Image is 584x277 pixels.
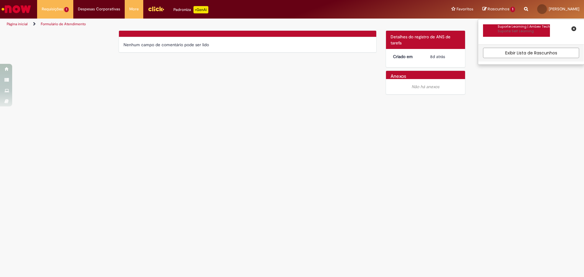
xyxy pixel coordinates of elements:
[412,84,439,89] em: Não há anexos
[41,22,86,26] a: Formulário de Atendimento
[42,6,63,12] span: Requisições
[483,24,550,37] a: Suporte Learning | Ambev Tech
[510,7,515,12] span: 1
[498,29,550,34] p: Suporte Self Learning
[1,3,32,15] img: ServiceNow
[430,54,458,60] div: 21/08/2025 21:35:13
[5,19,385,30] ul: Trilhas de página
[549,6,579,12] span: [PERSON_NAME]
[430,54,445,59] span: 8d atrás
[64,7,69,12] span: 1
[483,48,579,58] a: Exibir Lista de Rascunhos
[78,6,120,12] span: Despesas Corporativas
[391,74,406,79] h2: Anexos
[193,6,208,13] p: +GenAi
[148,4,164,13] img: click_logo_yellow_360x200.png
[129,6,139,12] span: More
[457,6,473,12] span: Favoritos
[173,6,208,13] div: Padroniza
[488,6,509,12] span: Rascunhos
[388,54,426,60] dt: Criado em
[430,54,445,59] time: 21/08/2025 21:35:13
[123,42,372,48] div: Nenhum campo de comentário pode ser lido
[498,24,550,29] div: Suporte Learning | Ambev Tech
[482,6,515,12] a: Rascunhos
[7,22,28,26] a: Página inicial
[391,34,450,46] span: Detalhes do registro de ANS de tarefa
